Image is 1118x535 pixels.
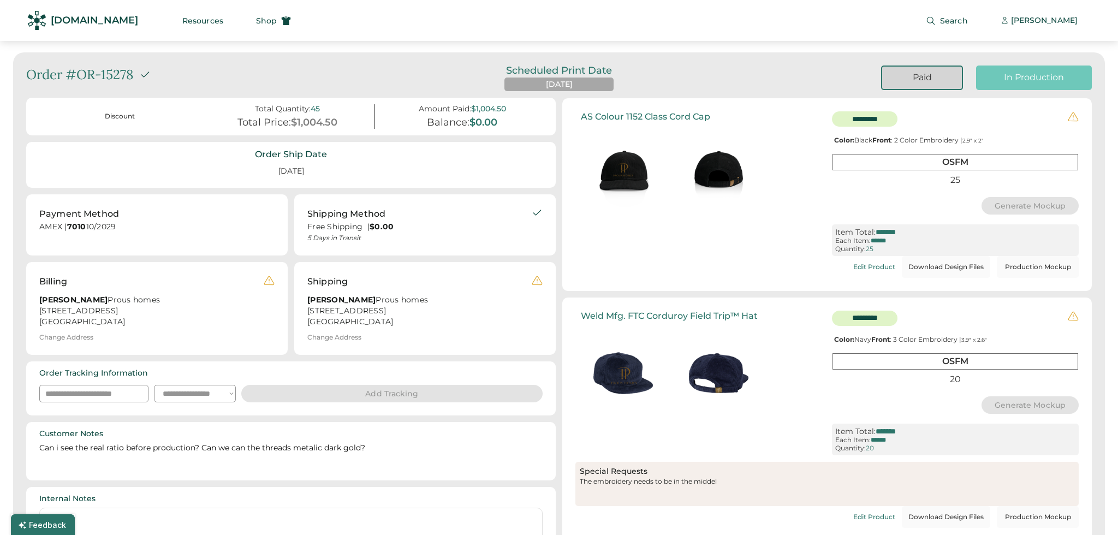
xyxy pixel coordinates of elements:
div: Amount Paid: [419,104,471,114]
font: 3.9" x 2.6" [961,336,987,343]
div: Balance: [427,117,469,129]
button: Generate Mockup [982,396,1079,414]
div: Can i see the real ratio before production? Can we can the threads metalic dark gold? [39,443,543,467]
div: Total Quantity: [255,104,311,114]
div: Shipping [307,275,348,288]
div: Order #OR-15278 [26,66,133,84]
button: Shop [243,10,304,32]
div: Scheduled Print Date [491,66,627,75]
div: AMEX | 10/2029 [39,222,275,235]
div: Order Ship Date [255,148,327,160]
div: 20 [866,444,874,452]
div: Internal Notes [39,494,96,504]
button: Add Tracking [241,385,543,402]
div: 25 [832,173,1078,187]
div: Change Address [307,334,361,341]
div: Payment Method [39,207,119,221]
div: [DATE] [265,162,317,181]
div: OSFM [832,353,1078,369]
div: [DATE] [546,79,573,90]
div: Order Tracking Information [39,368,148,379]
div: 45 [311,104,320,114]
button: Production Mockup [997,256,1079,278]
div: Quantity: [835,444,866,452]
div: Prous homes [STREET_ADDRESS] [GEOGRAPHIC_DATA] [307,295,532,328]
div: Special Requests [580,466,1074,477]
strong: 7010 [67,222,86,231]
div: Item Total: [835,427,876,436]
div: OSFM [832,154,1078,170]
button: Generate Mockup [982,197,1079,215]
div: Discount [46,112,194,121]
div: Item Total: [835,228,876,237]
div: Prous homes [STREET_ADDRESS] [GEOGRAPHIC_DATA] [39,295,264,328]
div: [PERSON_NAME] [1011,15,1078,26]
div: Edit Product [853,513,895,521]
button: Search [913,10,981,32]
img: Rendered Logo - Screens [27,11,46,30]
div: AS Colour 1152 Class Cord Cap [581,111,710,122]
img: generate-image [575,325,671,421]
div: Billing [39,275,67,288]
div: Total Price: [237,117,291,129]
div: The embroidery needs to be in the middel [580,477,1074,502]
div: Weld Mfg. FTC Corduroy Field Trip™ Hat [581,311,758,321]
div: In Production [989,72,1079,84]
div: 20 [832,372,1078,387]
strong: Color: [834,136,854,144]
div: Each Item: [835,237,871,245]
div: Paid [895,72,949,84]
button: Download Design Files [902,506,990,528]
div: Change Address [39,334,93,341]
div: Free Shipping | [307,222,532,233]
div: $0.00 [469,117,497,129]
div: Quantity: [835,245,866,253]
div: [DOMAIN_NAME] [51,14,138,27]
div: Navy : 3 Color Embroidery | [832,336,1079,343]
div: $1,004.50 [471,104,506,114]
span: Search [940,17,968,25]
strong: $0.00 [370,222,394,231]
div: Shipping Method [307,207,385,221]
img: generate-image [575,126,671,222]
strong: [PERSON_NAME] [307,295,376,305]
div: 5 Days in Transit [307,234,532,242]
strong: Color: [834,335,854,343]
div: Customer Notes [39,429,103,439]
span: Shop [256,17,277,25]
font: 2.9" x 2" [962,137,984,144]
strong: Front [871,335,890,343]
button: Download Design Files [902,256,990,278]
div: Each Item: [835,436,871,444]
button: Production Mockup [997,506,1079,528]
div: 25 [866,245,873,253]
img: generate-image [671,325,766,421]
div: Edit Product [853,263,895,271]
button: Resources [169,10,236,32]
strong: [PERSON_NAME] [39,295,108,305]
div: Black : 2 Color Embroidery | [832,136,1079,144]
div: $1,004.50 [291,117,337,129]
img: generate-image [671,126,766,222]
strong: Front [872,136,891,144]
